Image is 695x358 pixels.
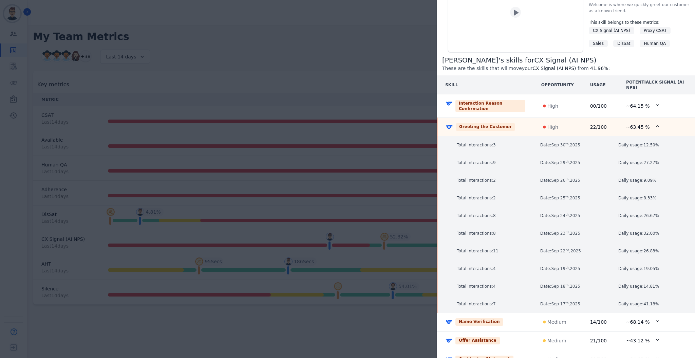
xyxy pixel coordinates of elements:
div: Human QA [640,40,670,47]
p: [PERSON_NAME] 's skills for CX Signal (AI NPS) [442,55,695,65]
sup: th [565,284,568,287]
p: Daily usage: 12.50 % [618,142,695,148]
span: 11 [493,249,498,253]
sup: th [565,301,568,305]
p: Daily usage: 19.05 % [618,265,695,272]
div: OPPORTUNITY [541,82,574,88]
span: 00 /100 [590,103,607,109]
span: ~ 63.45 % [626,124,650,130]
div: DisSat [613,40,635,47]
p: Total interactions: [457,195,533,201]
p: Total interactions: [457,230,533,237]
p: Daily usage: 9.09 % [618,177,695,184]
div: Welcome is where we quickly greet our customer as a known friend. [589,2,690,14]
span: 41.96 % [590,66,608,71]
div: Offer Assistance [455,337,500,344]
span: 8 [493,231,496,236]
p: Daily usage: 26.83 % [618,248,695,254]
div: POTENTIAL CX Signal (AI NPS) [626,79,687,90]
p: Daily usage: 27.27 % [618,159,695,166]
p: Daily usage: 8.33 % [618,195,695,201]
sup: rd [565,231,568,234]
span: 2 [493,178,496,183]
p: High [547,124,558,130]
sup: th [565,142,568,146]
span: 9 [493,160,496,165]
p: Date: [540,142,582,148]
p: High [547,103,558,109]
span: Sep 23 , 2025 [551,231,580,236]
span: Sep 18 , 2025 [551,284,580,289]
p: Date: [540,283,582,290]
p: Medium [547,337,566,344]
span: Sep 22 , 2025 [551,249,581,253]
span: Sep 24 , 2025 [551,213,580,218]
p: These are the skills that will move your from : [442,65,695,72]
div: Greeting the Customer [456,123,515,131]
span: 8 [493,213,496,218]
div: SKILL [445,82,458,88]
sup: th [565,195,568,199]
p: Daily usage: 14.81 % [618,283,695,290]
div: Interaction Reason Confirmation [455,100,525,112]
div: Proxy CSAT [640,27,671,34]
p: Date: [540,159,582,166]
span: ~ 68.14 % [626,319,650,325]
sup: th [565,160,568,163]
sup: nd [565,248,569,252]
p: Daily usage: 41.18 % [618,301,695,307]
span: ~ 64.15 % [626,103,650,109]
p: Daily usage: 26.67 % [618,212,695,219]
p: Date: [540,177,582,184]
div: Name Verification [455,318,503,326]
p: Medium [547,319,566,325]
p: Total interactions: [457,283,533,290]
span: Sep 29 , 2025 [551,160,580,165]
p: Date: [540,230,582,237]
p: Date: [540,195,582,201]
span: 2 [493,196,496,200]
p: Date: [540,248,582,254]
sup: th [565,213,568,216]
p: Total interactions: [457,212,533,219]
p: Total interactions: [457,159,533,166]
div: Sales [589,40,608,47]
p: Total interactions: [457,248,533,254]
span: Sep 26 , 2025 [551,178,580,183]
span: 4 [493,284,496,289]
span: ~ 43.12 % [626,337,650,344]
sup: th [565,266,568,269]
p: Total interactions: [457,177,533,184]
p: Date: [540,265,582,272]
div: CX Signal (AI NPS) [589,27,634,34]
span: 7 [493,302,496,306]
p: Total interactions: [457,301,533,307]
span: CX Signal (AI NPS) [532,66,576,71]
p: Total interactions: [457,265,533,272]
p: Date: [540,301,582,307]
div: This skill belongs to these metrics: [589,19,690,25]
p: Total interactions: [457,142,533,148]
span: 21 /100 [590,338,607,343]
span: 22 /100 [590,124,607,130]
span: 4 [493,266,496,271]
sup: th [565,178,568,181]
p: Daily usage: 32.00 % [618,230,695,237]
span: 14 /100 [590,319,607,325]
p: Date: [540,212,582,219]
span: Sep 25 , 2025 [551,196,580,200]
span: 3 [493,143,496,147]
span: Sep 19 , 2025 [551,266,580,271]
span: Sep 17 , 2025 [551,302,580,306]
div: USAGE [590,82,606,88]
span: Sep 30 , 2025 [551,143,580,147]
